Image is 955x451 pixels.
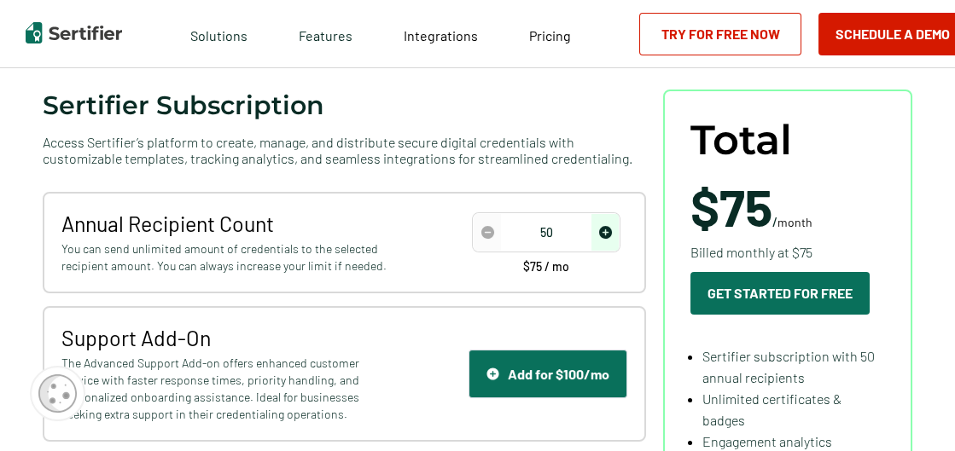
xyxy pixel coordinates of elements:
[61,240,394,275] span: You can send unlimited amount of credentials to the selected recipient amount. You can always inc...
[529,27,571,43] span: Pricing
[690,272,870,315] button: Get Started For Free
[599,226,612,239] img: Increase Icon
[481,226,494,239] img: Decrease Icon
[690,176,772,237] span: $75
[702,390,841,428] span: Unlimited certificates & badges
[61,325,394,350] span: Support Add-On
[469,350,627,398] button: Support IconAdd for $100/mo
[690,117,792,164] span: Total
[474,214,501,251] span: decrease number
[529,23,571,44] a: Pricing
[777,215,812,229] span: month
[61,355,394,423] span: The Advanced Support Add-on offers enhanced customer service with faster response times, priority...
[43,90,324,121] span: Sertifier Subscription
[486,367,499,380] img: Support Icon
[690,241,812,263] span: Billed monthly at $75
[486,366,609,382] div: Add for $100/mo
[639,13,801,55] a: Try for Free Now
[43,134,646,166] span: Access Sertifier’s platform to create, manage, and distribute secure digital credentials with cus...
[61,211,394,236] span: Annual Recipient Count
[870,369,955,451] iframe: Chat Widget
[690,181,812,232] span: /
[26,22,122,43] img: Sertifier | Digital Credentialing Platform
[299,23,352,44] span: Features
[523,261,569,273] span: $75 / mo
[404,23,478,44] a: Integrations
[702,348,875,385] span: Sertifier subscription with 50 annual recipients
[404,27,478,43] span: Integrations
[190,23,247,44] span: Solutions
[38,374,77,413] img: Cookie Popup Icon
[591,214,619,251] span: increase number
